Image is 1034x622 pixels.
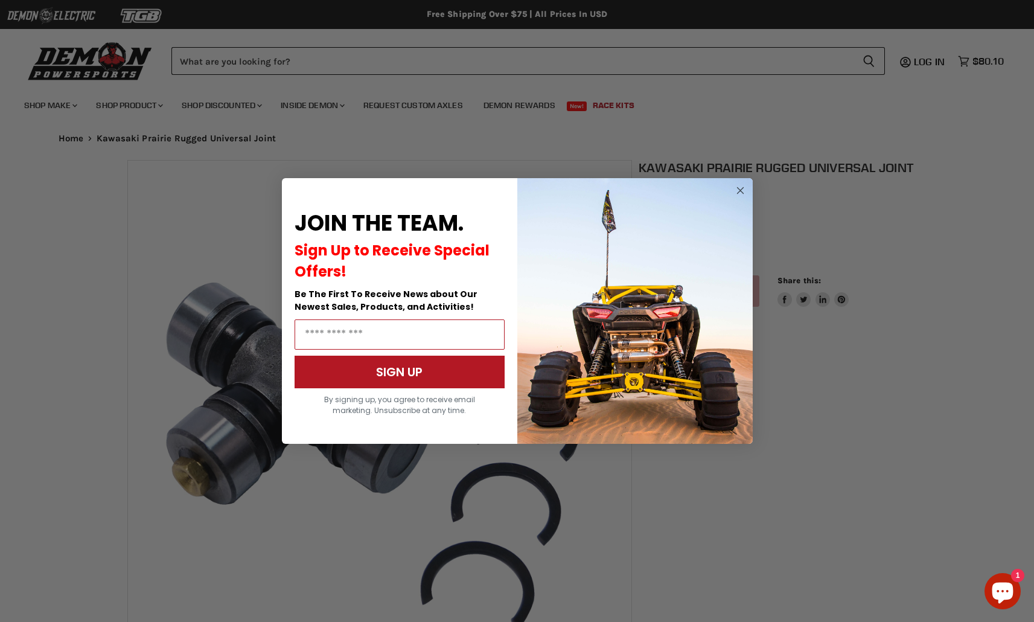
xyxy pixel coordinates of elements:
input: Email Address [295,319,505,350]
button: Close dialog [733,183,748,198]
span: Be The First To Receive News about Our Newest Sales, Products, and Activities! [295,288,477,313]
inbox-online-store-chat: Shopify online store chat [981,573,1024,612]
button: SIGN UP [295,356,505,388]
span: By signing up, you agree to receive email marketing. Unsubscribe at any time. [324,394,475,415]
span: Sign Up to Receive Special Offers! [295,240,490,281]
span: JOIN THE TEAM. [295,208,464,239]
img: a9095488-b6e7-41ba-879d-588abfab540b.jpeg [517,178,753,444]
